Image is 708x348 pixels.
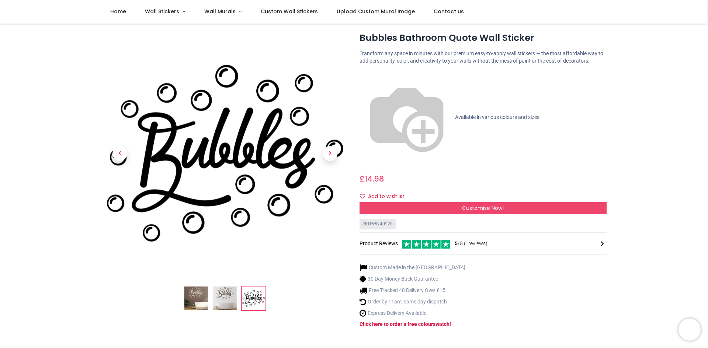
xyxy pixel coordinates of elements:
[678,319,701,341] iframe: Brevo live chat
[323,146,337,161] span: Next
[110,8,126,15] span: Home
[455,240,458,246] span: 5
[360,173,384,184] span: £
[360,219,396,229] div: SKU: WS-40928
[433,321,450,327] a: swatch
[337,8,415,15] span: Upload Custom Mural Image
[434,8,464,15] span: Contact us
[360,190,411,203] button: Add to wishlistAdd to wishlist
[184,287,208,310] img: Bubbles Bathroom Quote Wall Sticker
[360,264,465,271] li: Custom Made in the [GEOGRAPHIC_DATA]
[261,8,318,15] span: Custom Wall Stickers
[242,287,265,310] img: WS-40928-03
[145,8,179,15] span: Wall Stickers
[360,275,465,283] li: 30 Day Money Back Guarantee
[360,50,607,64] p: Transform any space in minutes with our premium easy-to-apply wall stickers — the most affordable...
[360,287,465,294] li: Free Tracked 48 Delivery Over £15
[101,30,348,277] img: WS-40928-03
[360,32,607,44] h1: Bubbles Bathroom Quote Wall Sticker
[450,321,451,327] a: !
[365,173,384,184] span: 14.98
[312,67,348,240] a: Next
[112,146,127,161] span: Previous
[455,240,487,247] span: /5 ( 1 reviews)
[360,321,433,327] a: Click here to order a free colour
[360,194,365,199] i: Add to wishlist
[204,8,236,15] span: Wall Murals
[360,70,454,165] img: color-wheel.png
[360,239,607,249] div: Product Reviews
[462,204,504,212] span: Customise Now!
[360,298,465,306] li: Order by 11am, same day dispatch
[101,67,138,240] a: Previous
[455,114,541,120] span: Available in various colours and sizes.
[213,287,237,310] img: WS-40928-02
[360,309,465,317] li: Express Delivery Available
